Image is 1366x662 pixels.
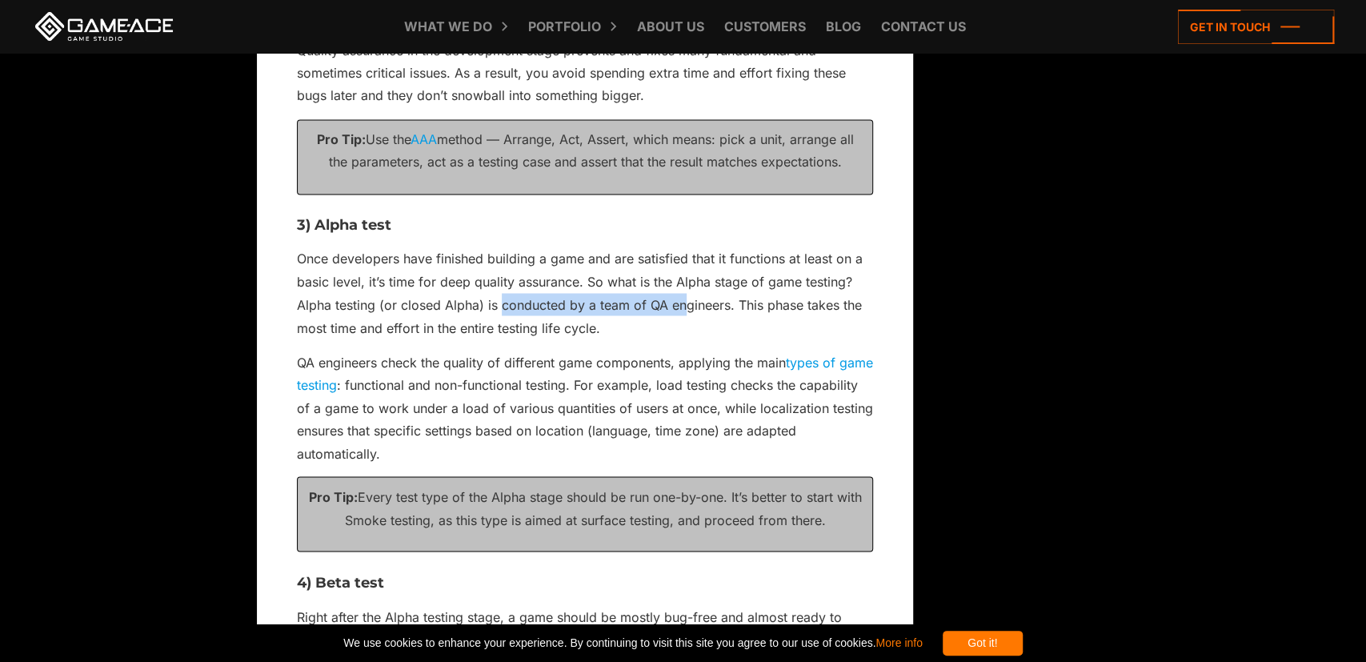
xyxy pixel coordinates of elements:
[943,631,1023,656] div: Got it!
[306,485,864,531] p: Every test type of the Alpha stage should be run one-by-one. It’s better to start with Smoke test...
[343,631,922,656] span: We use cookies to enhance your experience. By continuing to visit this site you agree to our use ...
[875,636,922,649] a: More info
[317,131,366,147] strong: Pro Tip:
[411,131,437,147] a: AAA
[297,39,873,107] p: Quality assurance in the development stage prevents and fixes many fundamental and sometimes crit...
[297,218,873,234] h3: 3) Alpha test
[309,488,358,504] strong: Pro Tip:
[306,128,864,174] p: Use the method — Arrange, Act, Assert, which means: pick a unit, arrange all the parameters, act ...
[297,247,873,339] p: Once developers have finished building a game and are satisfied that it functions at least on a b...
[297,575,873,591] h3: 4) Beta test
[297,351,873,464] p: QA engineers check the quality of different game components, applying the main : functional and n...
[1178,10,1334,44] a: Get in touch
